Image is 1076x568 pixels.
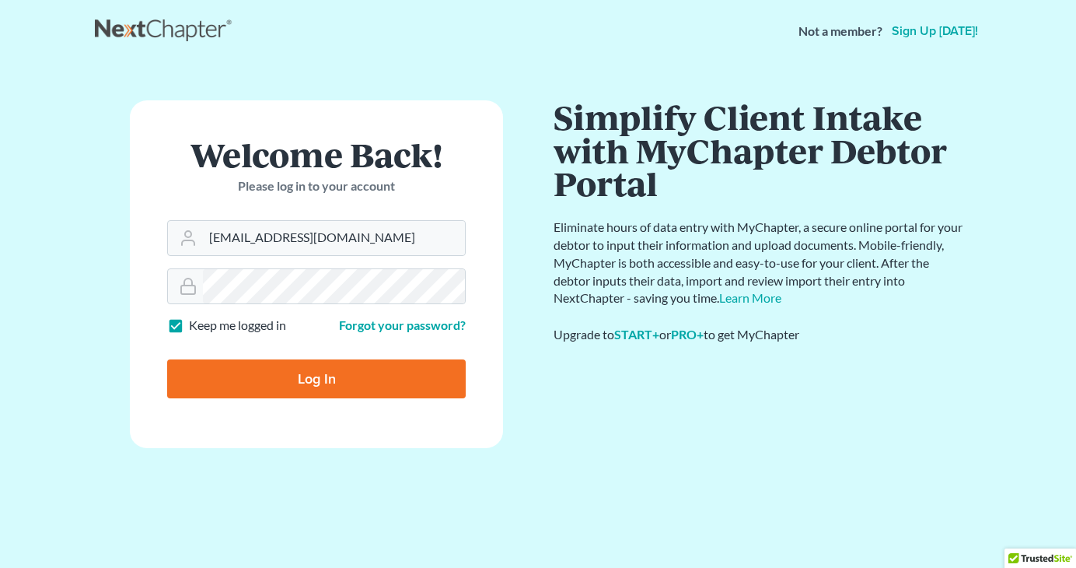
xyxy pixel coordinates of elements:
label: Keep me logged in [189,317,286,335]
div: Upgrade to or to get MyChapter [554,326,966,344]
a: Forgot your password? [339,317,466,332]
a: START+ [614,327,659,342]
input: Email Address [203,221,465,255]
strong: Not a member? [798,23,882,40]
a: PRO+ [671,327,704,342]
a: Learn More [719,290,781,305]
p: Eliminate hours of data entry with MyChapter, a secure online portal for your debtor to input the... [554,219,966,307]
p: Please log in to your account [167,177,466,195]
h1: Welcome Back! [167,138,466,171]
h1: Simplify Client Intake with MyChapter Debtor Portal [554,100,966,200]
input: Log In [167,359,466,398]
a: Sign up [DATE]! [889,25,981,37]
